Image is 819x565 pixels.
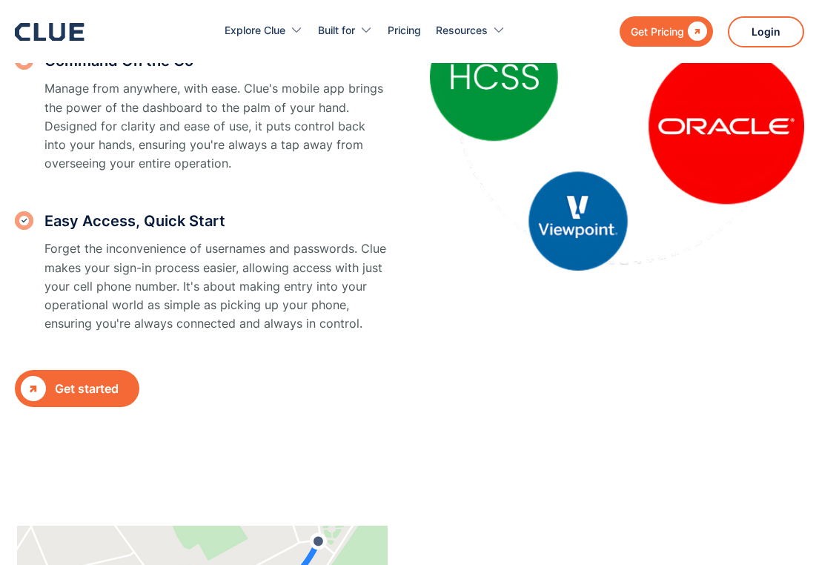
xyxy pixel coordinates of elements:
a: Get started [15,370,139,407]
div: Explore Clue [225,7,303,54]
div: Explore Clue [225,7,285,54]
p: Manage from anywhere, with ease. Clue's mobile app brings the power of the dashboard to the palm ... [44,79,389,173]
img: Icon of a checkmark in a circle. [15,211,33,230]
div: Built for [318,7,373,54]
h3: Easy Access, Quick Start [44,210,389,232]
div:  [21,376,46,401]
a: Login [728,16,804,47]
a: Get Pricing [620,16,713,47]
div:  [684,22,707,41]
div: Built for [318,7,355,54]
div: Get Pricing [631,22,684,41]
a: Pricing [388,7,421,54]
div: Get started [55,380,133,398]
div: Resources [436,7,505,54]
div: Resources [436,7,488,54]
p: Forget the inconvenience of usernames and passwords. Clue makes your sign-in process easier, allo... [44,239,389,333]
